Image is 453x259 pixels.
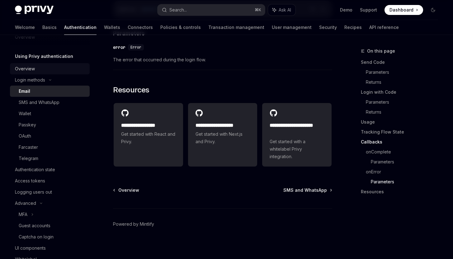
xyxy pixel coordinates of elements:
a: Logging users out [10,186,90,198]
span: Get started with a whitelabel Privy integration. [270,138,324,160]
div: UI components [15,244,46,252]
a: onComplete [366,147,443,157]
a: Wallet [10,108,90,119]
a: Access tokens [10,175,90,186]
a: Usage [361,117,443,127]
div: Logging users out [15,188,52,196]
div: Captcha on login [19,233,54,241]
a: Send Code [361,57,443,67]
a: Passkey [10,119,90,130]
a: Returns [366,107,443,117]
span: SMS and WhatsApp [283,187,327,193]
a: SMS and WhatsApp [10,97,90,108]
a: OAuth [10,130,90,142]
a: onError [366,167,443,177]
div: Search... [169,6,187,14]
span: Error [130,45,141,50]
button: Toggle dark mode [428,5,438,15]
a: User management [272,20,312,35]
a: Guest accounts [10,220,90,231]
span: ⌘ K [255,7,261,12]
button: Search...⌘K [158,4,265,16]
div: SMS and WhatsApp [19,99,59,106]
div: MFA [19,211,27,218]
div: error [113,44,125,50]
a: Resources [361,187,443,197]
span: Get started with React and Privy. [121,130,176,145]
h5: Using Privy authentication [15,53,73,60]
div: OAuth [19,132,31,140]
a: Email [10,86,90,97]
a: Login with Code [361,87,443,97]
div: Login methods [15,76,45,84]
span: Overview [118,187,139,193]
a: Powered by Mintlify [113,221,154,227]
div: Access tokens [15,177,45,185]
a: Callbacks [361,137,443,147]
div: Email [19,87,30,95]
a: Connectors [128,20,153,35]
a: Parameters [371,177,443,187]
a: Support [360,7,377,13]
div: Advanced [15,200,36,207]
a: Security [319,20,337,35]
a: Welcome [15,20,35,35]
span: Dashboard [389,7,413,13]
a: API reference [369,20,399,35]
a: Tracking Flow State [361,127,443,137]
a: Farcaster [10,142,90,153]
a: Transaction management [208,20,264,35]
a: Authentication [64,20,97,35]
a: Wallets [104,20,120,35]
div: Guest accounts [19,222,50,229]
div: Passkey [19,121,36,129]
a: SMS and WhatsApp [283,187,332,193]
div: Authentication state [15,166,55,173]
a: Telegram [10,153,90,164]
a: Policies & controls [160,20,201,35]
a: Parameters [366,97,443,107]
span: Resources [113,85,149,95]
a: Parameters [366,67,443,77]
span: Ask AI [279,7,291,13]
button: Ask AI [268,4,295,16]
span: The error that occurred during the login flow. [113,56,332,64]
a: Overview [114,187,139,193]
a: Authentication state [10,164,90,175]
a: Recipes [344,20,362,35]
a: Returns [366,77,443,87]
div: Overview [15,65,35,73]
a: Demo [340,7,352,13]
div: Telegram [19,155,38,162]
a: Basics [42,20,57,35]
span: Get started with Next.js and Privy. [196,130,250,145]
a: UI components [10,243,90,254]
a: Overview [10,63,90,74]
img: dark logo [15,6,54,14]
div: Wallet [19,110,31,117]
a: Captcha on login [10,231,90,243]
a: Parameters [371,157,443,167]
span: On this page [367,47,395,55]
div: Farcaster [19,144,38,151]
a: Dashboard [385,5,423,15]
